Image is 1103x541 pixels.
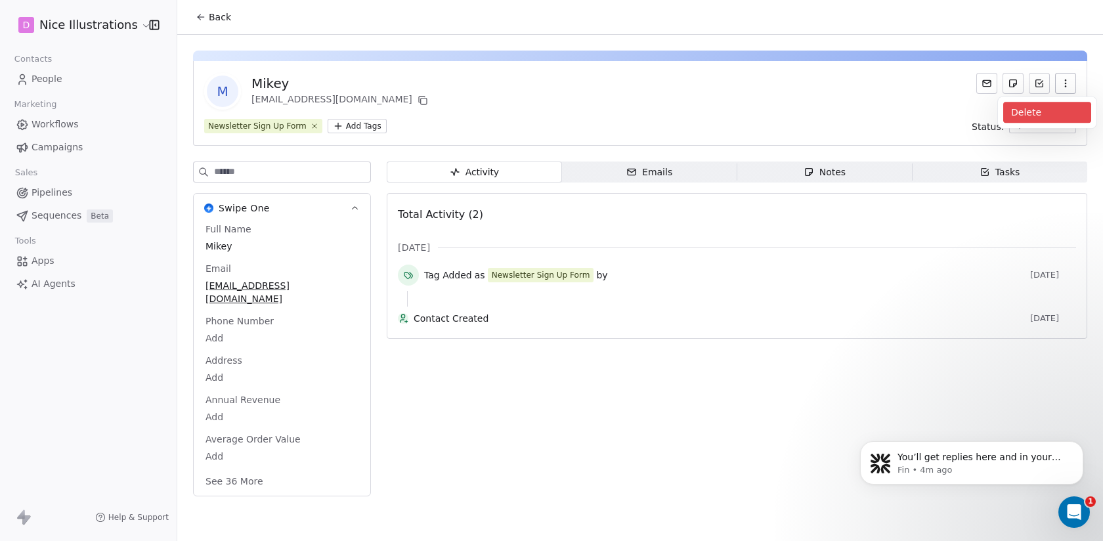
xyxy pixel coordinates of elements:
span: Add [205,450,358,463]
iframe: Intercom notifications message [840,414,1103,506]
span: Pipelines [32,186,72,200]
span: 1 [1085,496,1096,507]
div: [EMAIL_ADDRESS][DOMAIN_NAME] [251,93,431,108]
span: [DATE] [398,241,430,254]
button: Upload attachment [62,430,73,441]
span: Address [203,354,245,367]
button: Send a message… [225,425,246,446]
span: [DATE] [1030,313,1076,324]
div: Fin says… [11,127,252,256]
span: Total Activity (2) [398,208,483,221]
span: Mikey [205,240,358,253]
div: Tasks [980,165,1020,179]
div: You’ll get replies here and in your email: ✉️ [21,135,205,186]
span: AI Agents [32,277,76,291]
div: Notes [804,165,846,179]
span: Sales [9,163,43,183]
span: Help & Support [108,512,169,523]
button: Emoji picker [20,430,31,441]
span: People [32,72,62,86]
span: M [207,76,238,107]
div: You’ll get replies here and in your email:✉️[EMAIL_ADDRESS][DOMAIN_NAME]Our usual reply time🕒1 da... [11,127,215,227]
span: Back [209,11,231,24]
span: Add [205,332,358,345]
a: Help & Support [95,512,169,523]
span: Contact Created [414,312,1025,325]
div: Fin • 4m ago [21,230,72,238]
button: Swipe OneSwipe One [194,194,370,223]
img: Swipe One [204,204,213,213]
span: by [596,269,607,282]
img: Profile image for Fin [37,7,58,28]
span: Annual Revenue [203,393,283,406]
h1: Fin [64,12,79,22]
button: DNice Illustrations [16,14,140,36]
a: SequencesBeta [11,205,166,227]
button: Start recording [83,430,94,441]
button: Add Tags [328,119,387,133]
a: People [11,68,166,90]
div: Delete [1003,102,1091,123]
span: Contacts [9,49,58,69]
span: Beta [87,209,113,223]
span: Full Name [203,223,254,236]
b: [EMAIL_ADDRESS][DOMAIN_NAME] [21,162,125,185]
span: as [475,269,485,282]
div: Newsletter Sign Up Form [208,120,307,132]
button: Home [205,5,230,30]
a: Workflows [11,114,166,135]
span: Tag Added [424,269,472,282]
span: Add [205,371,358,384]
span: [EMAIL_ADDRESS][DOMAIN_NAME] [205,279,358,305]
div: Emails [626,165,672,179]
span: Marketing [9,95,62,114]
div: Close [230,5,254,29]
a: AI Agents [11,273,166,295]
button: Back [188,5,239,29]
div: Newsletter Sign Up Form [492,269,590,281]
span: Swipe One [219,202,270,215]
iframe: Intercom live chat [1058,496,1090,528]
a: Campaigns [11,137,166,158]
span: Average Order Value [203,433,303,446]
span: Campaigns [32,141,83,154]
span: Add [205,410,358,423]
span: D [23,18,30,32]
span: [DATE] [1030,270,1076,280]
div: hi. How much would i cost to upgrade to the tier 4 lifetime plan? [58,83,242,109]
a: Pipelines [11,182,166,204]
div: Our usual reply time 🕒 [21,194,205,219]
span: Email [203,262,234,275]
a: Apps [11,250,166,272]
span: Workflows [32,118,79,131]
span: Apps [32,254,54,268]
div: Michael says… [11,76,252,127]
div: hi. How much would i cost to upgrade to the tier 4 lifetime plan? [47,76,252,117]
b: 1 day [32,207,60,217]
span: Nice Illustrations [39,16,138,33]
span: Status: [972,120,1004,133]
div: Mikey [251,74,431,93]
button: go back [9,5,33,30]
span: Tools [9,231,41,251]
button: Gif picker [41,430,52,441]
textarea: Message… [11,402,251,425]
button: See 36 More [198,469,271,493]
div: Swipe OneSwipe One [194,223,370,496]
span: Sequences [32,209,81,223]
span: Phone Number [203,314,276,328]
